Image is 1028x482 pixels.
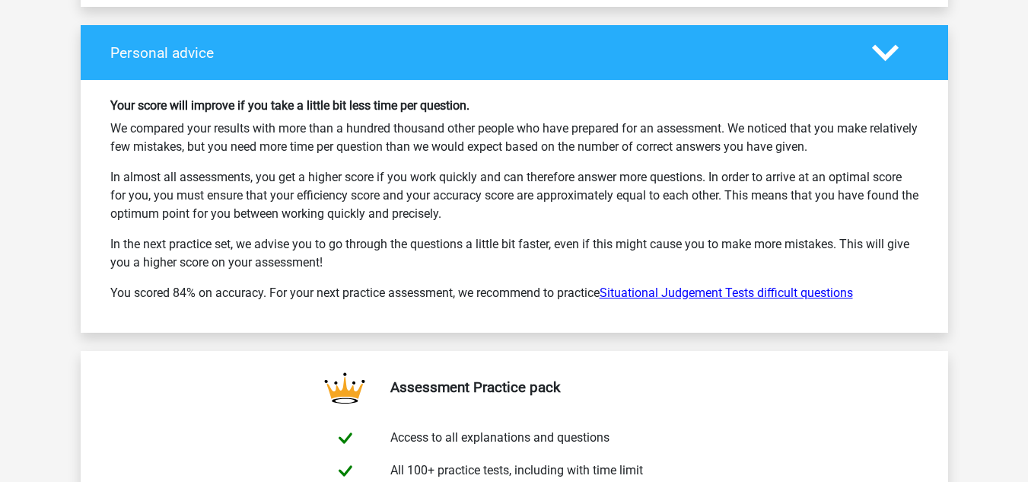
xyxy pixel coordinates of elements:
h6: Your score will improve if you take a little bit less time per question. [110,98,918,113]
p: In the next practice set, we advise you to go through the questions a little bit faster, even if ... [110,235,918,272]
p: You scored 84% on accuracy. For your next practice assessment, we recommend to practice [110,284,918,302]
a: Situational Judgement Tests difficult questions [600,286,853,300]
h4: Personal advice [110,44,849,62]
p: We compared your results with more than a hundred thousand other people who have prepared for an ... [110,120,918,156]
p: In almost all assessments, you get a higher score if you work quickly and can therefore answer mo... [110,168,918,223]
